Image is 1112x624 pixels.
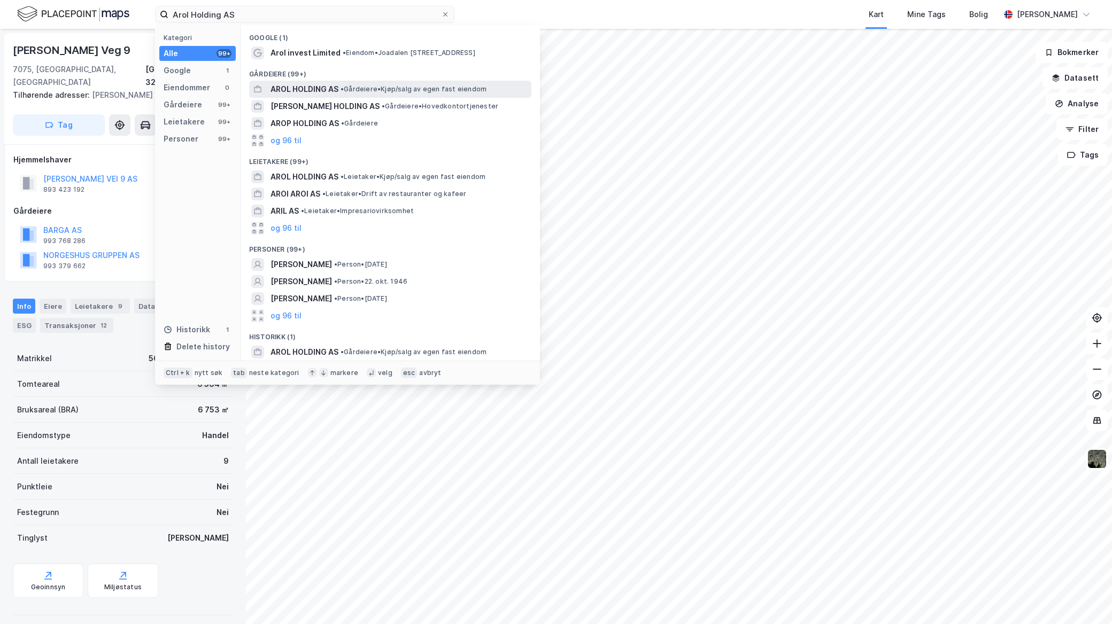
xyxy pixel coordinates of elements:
span: Person • 22. okt. 1946 [334,277,407,286]
span: AROL HOLDING AS [271,83,338,96]
span: Gårdeiere [341,119,378,128]
span: [PERSON_NAME] [271,258,332,271]
span: • [334,260,337,268]
div: 12 [98,320,109,331]
span: Arol invest Limited [271,46,341,59]
span: Leietaker • Drift av restauranter og kafeer [322,190,466,198]
span: • [341,85,344,93]
div: Leietakere [71,299,130,314]
button: Bokmerker [1036,42,1108,63]
div: [PERSON_NAME] [167,532,229,544]
div: 893 423 192 [43,185,84,194]
div: 1 [223,325,231,334]
span: • [334,277,337,285]
img: 9k= [1087,449,1107,469]
div: Personer (99+) [241,237,540,256]
div: nytt søk [195,369,223,377]
div: 99+ [217,100,231,109]
span: Person • [DATE] [334,260,387,269]
div: Leietakere (99+) [241,149,540,168]
div: Tinglyst [17,532,48,544]
div: Delete history [176,340,230,353]
div: Datasett [134,299,174,314]
div: Info [13,299,35,314]
div: Gårdeiere [13,205,233,217]
div: Miljøstatus [104,583,142,591]
iframe: Chat Widget [1059,573,1112,624]
div: Handel [202,429,229,442]
img: logo.f888ab2527a4732fd821a326f86c7f29.svg [17,5,129,24]
div: Tomteareal [17,378,60,391]
div: Kontrollprogram for chat [1059,573,1112,624]
div: Historikk (1) [241,324,540,344]
div: Bruksareal (BRA) [17,403,79,416]
span: Eiendom • Joadalen [STREET_ADDRESS] [343,49,475,57]
span: [PERSON_NAME] [271,275,332,288]
div: Leietakere [164,115,205,128]
span: • [341,348,344,356]
div: 0 [223,83,231,92]
div: [PERSON_NAME] Veg 9 [13,42,133,59]
div: markere [330,369,358,377]
div: Alle [164,47,178,60]
span: [PERSON_NAME] [271,292,332,305]
span: Gårdeiere • Hovedkontortjenester [382,102,498,111]
div: Eiere [40,299,66,314]
div: Transaksjoner [40,318,113,333]
span: Gårdeiere • Kjøp/salg av egen fast eiendom [341,348,486,356]
div: ESG [13,318,36,333]
div: tab [231,368,247,378]
button: og 96 til [271,309,302,322]
div: Kart [869,8,884,21]
div: 99+ [217,49,231,58]
div: 1 [223,66,231,75]
div: 9 [223,455,229,467]
div: avbryt [419,369,441,377]
div: Historikk [164,323,210,336]
div: Bolig [969,8,988,21]
div: esc [401,368,418,378]
div: Nei [217,480,229,493]
button: Filter [1056,119,1108,140]
span: AROL HOLDING AS [271,170,338,183]
button: Tag [13,114,105,136]
div: 9 [115,301,126,311]
span: • [341,119,344,127]
div: Matrikkel [17,352,52,365]
div: [GEOGRAPHIC_DATA], 323/1930 [145,63,233,89]
div: Eiendommer [164,81,210,94]
span: AROI AROI AS [271,188,320,200]
div: velg [378,369,392,377]
div: 5001-323-1930-0-0 [149,352,229,365]
div: Gårdeiere (99+) [241,61,540,81]
span: • [382,102,385,110]
div: Antall leietakere [17,455,79,467]
div: Ctrl + k [164,368,192,378]
span: Gårdeiere • Kjøp/salg av egen fast eiendom [341,85,486,93]
span: • [322,190,326,198]
div: Gårdeiere [164,98,202,111]
div: Personer [164,132,198,145]
span: Person • [DATE] [334,294,387,303]
div: 7075, [GEOGRAPHIC_DATA], [GEOGRAPHIC_DATA] [13,63,145,89]
span: Leietaker • Impresariovirksomhet [301,207,414,215]
div: 99+ [217,135,231,143]
button: og 96 til [271,222,302,235]
div: 993 379 662 [43,262,86,270]
div: Punktleie [17,480,52,493]
span: [PERSON_NAME] HOLDING AS [271,100,380,113]
span: • [334,294,337,302]
button: Tags [1058,144,1108,166]
div: Kategori [164,34,236,42]
span: AROP HOLDING AS [271,117,339,130]
div: Google [164,64,191,77]
span: Leietaker • Kjøp/salg av egen fast eiendom [341,173,485,181]
div: 6 753 ㎡ [198,403,229,416]
div: Hjemmelshaver [13,153,233,166]
div: Festegrunn [17,506,59,519]
span: AROL HOLDING AS [271,346,338,358]
div: [PERSON_NAME] [1017,8,1078,21]
div: 993 768 286 [43,237,86,245]
span: • [341,173,344,181]
div: Eiendomstype [17,429,71,442]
